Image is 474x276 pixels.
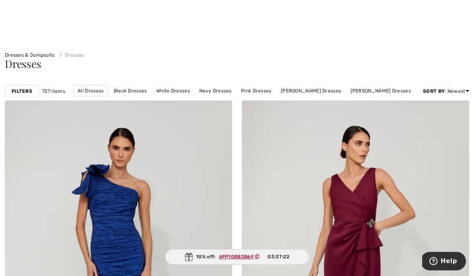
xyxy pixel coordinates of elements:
[42,88,65,95] span: 727 items
[56,52,84,58] a: Dresses
[5,52,55,58] a: Dresses & Jumpsuits
[73,85,108,96] a: All Dresses
[423,88,445,94] strong: Sort By
[185,253,193,261] img: Gift.svg
[237,86,276,96] a: Pink Dresses
[110,86,151,96] a: Black Dresses
[5,57,41,71] span: Dresses
[203,96,243,107] a: Long Dresses
[219,254,254,260] ins: AFP108B3B6F
[244,96,286,107] a: Short Dresses
[277,86,345,96] a: [PERSON_NAME] Dresses
[195,86,236,96] a: Navy Dresses
[12,88,32,95] strong: Filters
[422,252,466,272] iframe: Opens a widget where you can find more information
[152,86,194,96] a: White Dresses
[268,253,289,260] span: 03:37:22
[423,88,469,95] div: : Newest
[165,249,309,265] div: 10% off:
[347,86,415,96] a: [PERSON_NAME] Dresses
